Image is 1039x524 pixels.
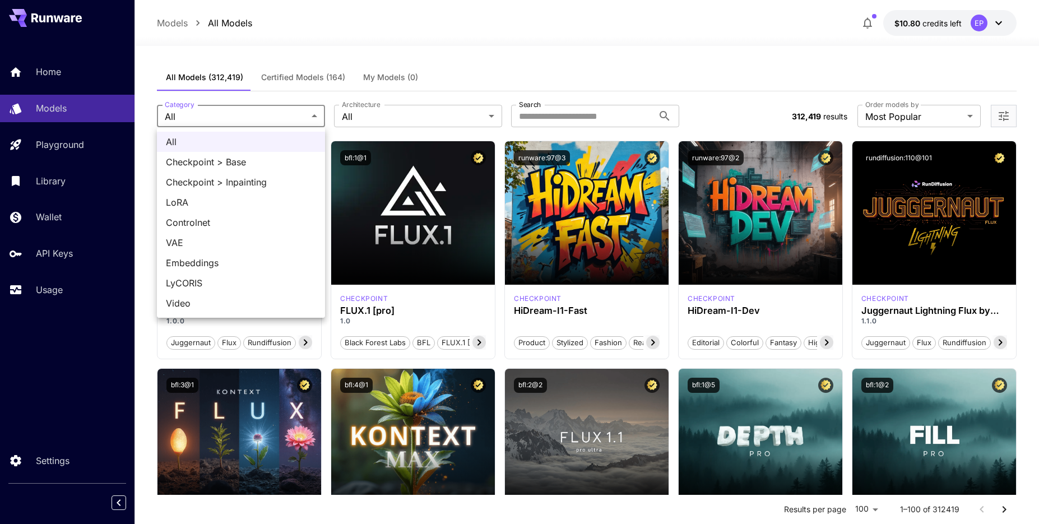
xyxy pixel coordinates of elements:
[166,256,316,270] span: Embeddings
[166,155,316,169] span: Checkpoint > Base
[166,276,316,290] span: LyCORIS
[166,135,316,149] span: All
[166,196,316,209] span: LoRA
[166,296,316,310] span: Video
[166,236,316,249] span: VAE
[166,216,316,229] span: Controlnet
[166,175,316,189] span: Checkpoint > Inpainting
